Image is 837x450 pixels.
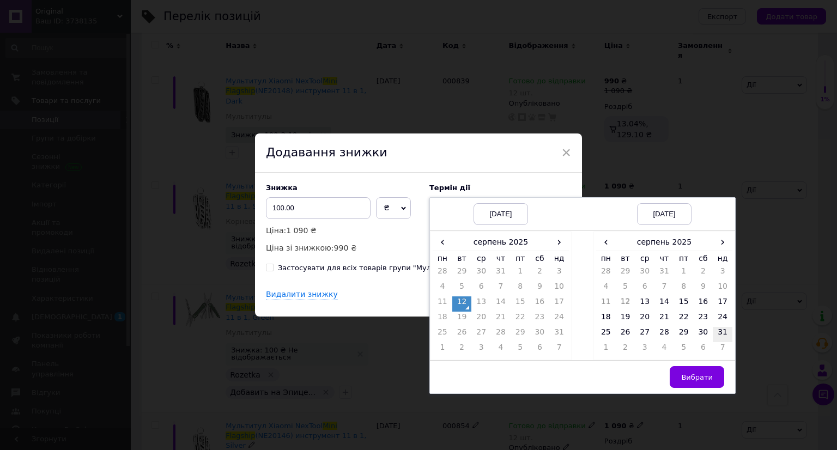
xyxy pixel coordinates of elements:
td: 13 [471,296,491,312]
span: ₴ [384,203,390,212]
td: 18 [433,312,452,327]
td: 14 [654,296,674,312]
td: 31 [654,266,674,281]
th: серпень 2025 [616,234,713,251]
td: 5 [616,281,635,296]
td: 7 [491,281,511,296]
p: Ціна: [266,224,418,236]
th: чт [491,251,511,266]
td: 27 [635,327,654,342]
td: 1 [674,266,694,281]
td: 25 [596,327,616,342]
td: 24 [549,312,569,327]
td: 3 [713,266,732,281]
td: 29 [616,266,635,281]
td: 21 [491,312,511,327]
td: 10 [713,281,732,296]
td: 24 [713,312,732,327]
td: 18 [596,312,616,327]
td: 4 [596,281,616,296]
td: 2 [452,342,472,357]
td: 21 [654,312,674,327]
div: Застосувати для всіх товарів групи "Мультитулы" [278,263,465,273]
td: 30 [694,327,713,342]
td: 31 [713,327,732,342]
td: 2 [530,266,550,281]
th: пт [674,251,694,266]
td: 5 [674,342,694,357]
td: 9 [530,281,550,296]
td: 3 [549,266,569,281]
th: пн [433,251,452,266]
span: ‹ [596,234,616,250]
td: 14 [491,296,511,312]
th: вт [616,251,635,266]
td: 4 [433,281,452,296]
button: Вибрати [670,366,724,388]
td: 28 [654,327,674,342]
span: 1 090 ₴ [286,226,316,235]
p: Ціна зі знижкою: [266,242,418,254]
td: 25 [433,327,452,342]
td: 10 [549,281,569,296]
td: 1 [511,266,530,281]
td: 26 [616,327,635,342]
td: 12 [616,296,635,312]
span: 990 ₴ [334,244,357,252]
td: 29 [511,327,530,342]
td: 30 [471,266,491,281]
span: › [549,234,569,250]
td: 30 [530,327,550,342]
td: 2 [694,266,713,281]
span: Вибрати [681,373,713,381]
td: 27 [471,327,491,342]
td: 7 [549,342,569,357]
th: нд [713,251,732,266]
td: 1 [433,342,452,357]
td: 5 [452,281,472,296]
td: 19 [452,312,472,327]
input: 0 [266,197,371,219]
div: [DATE] [637,203,692,225]
td: 29 [674,327,694,342]
th: ср [635,251,654,266]
label: Термін дії [429,184,571,192]
td: 1 [596,342,616,357]
td: 31 [491,266,511,281]
td: 15 [511,296,530,312]
td: 15 [674,296,694,312]
td: 5 [511,342,530,357]
th: чт [654,251,674,266]
td: 9 [694,281,713,296]
td: 4 [491,342,511,357]
td: 17 [713,296,732,312]
th: серпень 2025 [452,234,550,251]
th: нд [549,251,569,266]
th: сб [694,251,713,266]
span: × [561,143,571,162]
td: 11 [433,296,452,312]
td: 2 [616,342,635,357]
td: 11 [596,296,616,312]
td: 22 [674,312,694,327]
td: 30 [635,266,654,281]
td: 23 [530,312,550,327]
span: ‹ [433,234,452,250]
span: Знижка [266,184,298,192]
th: сб [530,251,550,266]
span: Додавання знижки [266,145,387,159]
th: вт [452,251,472,266]
th: пн [596,251,616,266]
td: 31 [549,327,569,342]
th: пт [511,251,530,266]
td: 20 [635,312,654,327]
div: Видалити знижку [266,289,338,301]
td: 22 [511,312,530,327]
td: 8 [674,281,694,296]
td: 6 [635,281,654,296]
td: 16 [694,296,713,312]
td: 6 [530,342,550,357]
td: 28 [596,266,616,281]
td: 7 [654,281,674,296]
td: 4 [654,342,674,357]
